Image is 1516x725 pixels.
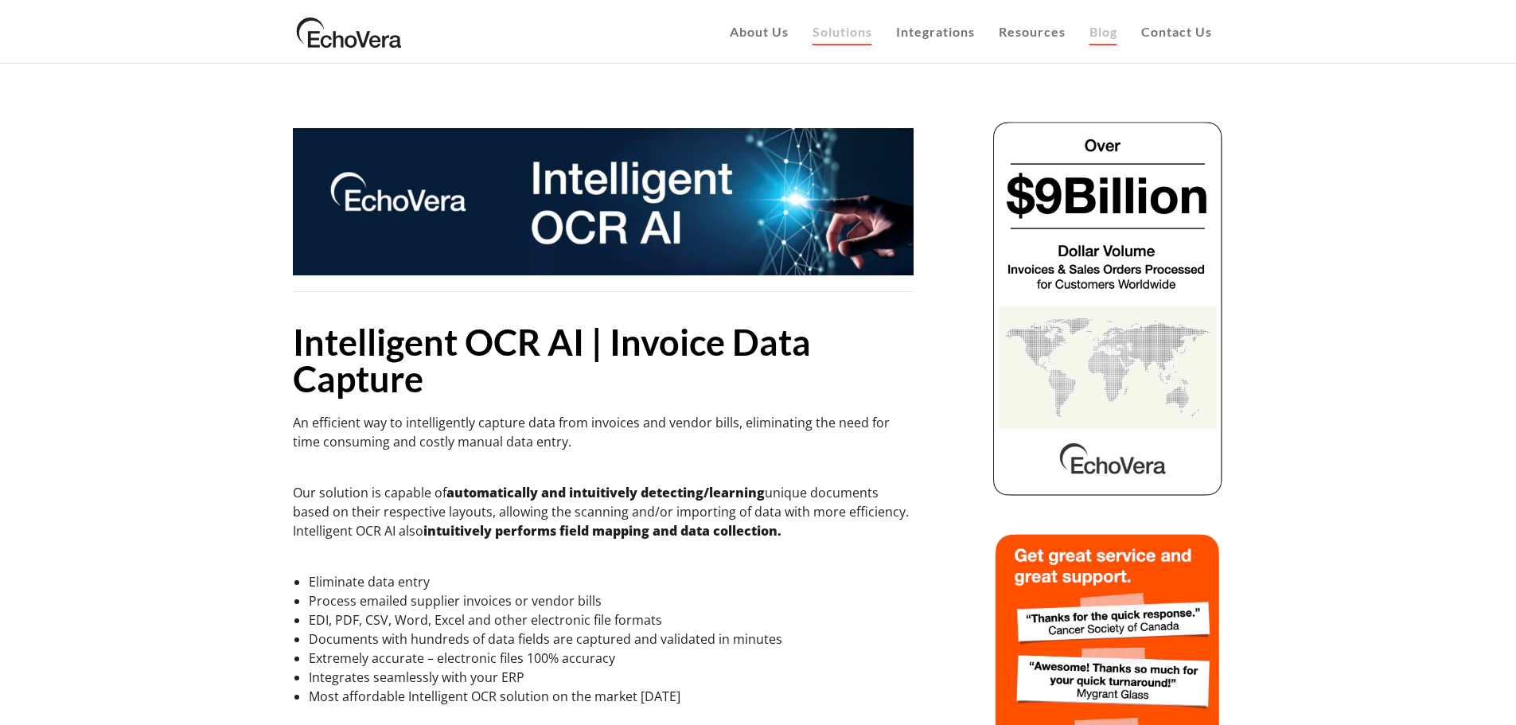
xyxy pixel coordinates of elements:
[309,630,914,649] li: Documents with hundreds of data fields are captured and validated in minutes
[999,24,1066,39] span: Resources
[896,24,975,39] span: Integrations
[423,522,781,540] strong: intuitively performs field mapping and data collection.
[309,687,914,706] li: Most affordable Intelligent OCR solution on the market [DATE]
[309,572,914,591] li: Eliminate data entry
[446,484,765,501] strong: automatically and intuitively detecting/learning
[309,591,914,610] li: Process emailed supplier invoices or vendor bills
[1141,24,1212,39] span: Contact Us
[293,128,914,275] img: Intelligent OCR AI
[813,24,872,39] span: Solutions
[293,321,811,400] strong: Intelligent OCR AI | Invoice Data Capture
[309,649,914,668] li: Extremely accurate – electronic files 100% accuracy
[293,483,914,540] p: Our solution is capable of unique documents based on their respective layouts, allowing the scann...
[991,119,1224,497] img: echovera dollar volume
[730,24,789,39] span: About Us
[293,413,914,451] p: An efficient way to intelligently capture data from invoices and vendor bills, eliminating the ne...
[1089,24,1117,39] span: Blog
[309,610,914,630] li: EDI, PDF, CSV, Word, Excel and other electronic file formats
[309,668,914,687] li: Integrates seamlessly with your ERP
[293,12,406,52] img: EchoVera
